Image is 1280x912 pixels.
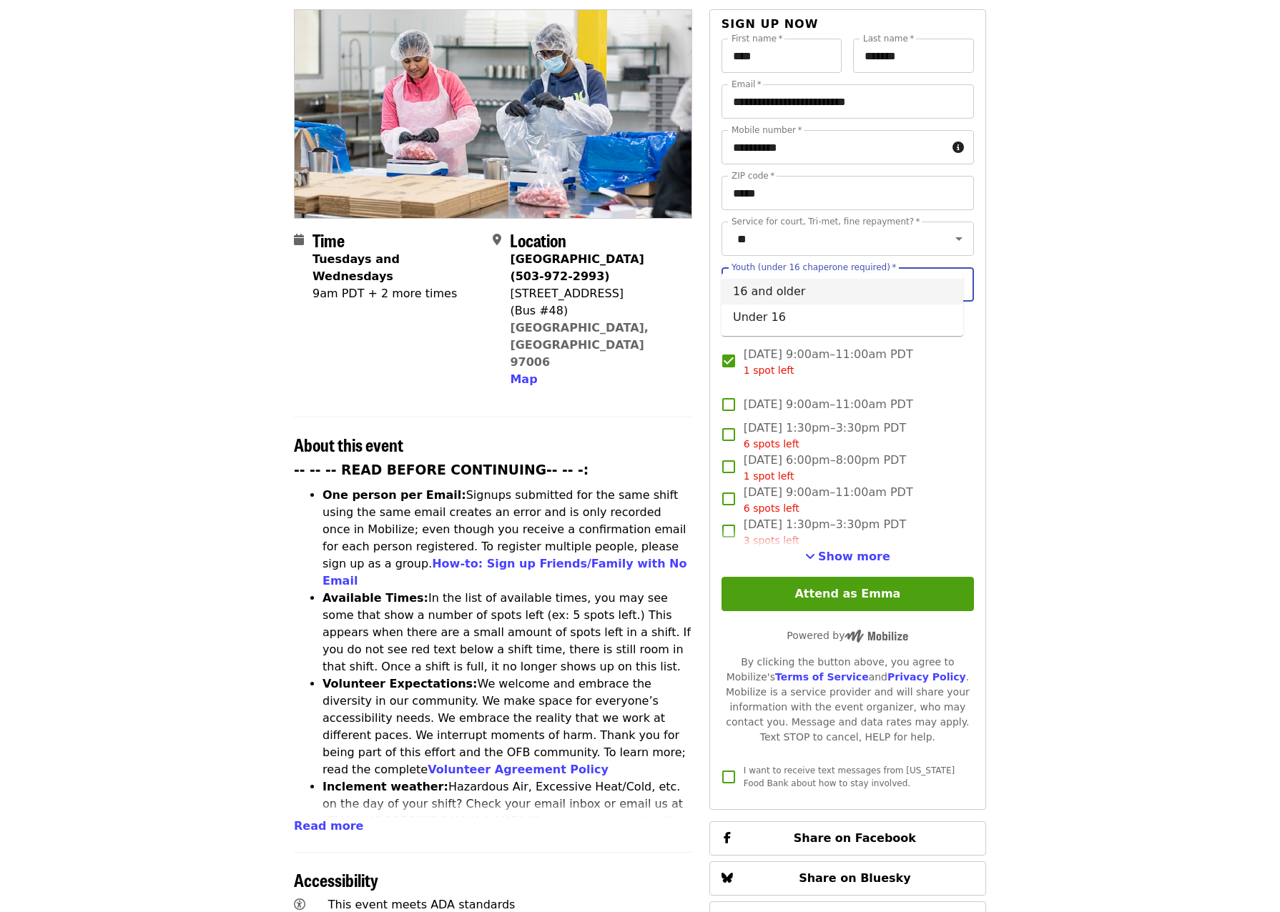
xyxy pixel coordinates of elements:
[732,172,774,180] label: ZIP code
[794,831,916,845] span: Share on Facebook
[709,821,986,856] button: Share on Facebook
[818,550,890,563] span: Show more
[799,871,911,885] span: Share on Bluesky
[294,867,378,892] span: Accessibility
[510,371,537,388] button: Map
[845,630,908,643] img: Powered by Mobilize
[510,302,680,319] div: (Bus #48)
[722,304,963,330] li: Under 16
[323,677,478,690] strong: Volunteer Expectations:
[510,252,644,283] strong: [GEOGRAPHIC_DATA] (503-972-2993)
[722,577,974,611] button: Attend as Emma
[722,176,974,210] input: ZIP code
[294,462,589,477] strong: -- -- -- READ BEFORE CONTINUING-- -- -:
[887,671,966,683] a: Privacy Policy
[744,438,799,450] span: 6 spots left
[312,252,400,283] strong: Tuesdays and Wednesdays
[744,365,794,376] span: 1 spot left
[744,396,913,413] span: [DATE] 9:00am–11:00am PDT
[744,470,794,482] span: 1 spot left
[294,233,304,247] i: calendar icon
[744,420,906,452] span: [DATE] 1:30pm–3:30pm PDT
[323,591,428,605] strong: Available Times:
[787,630,908,641] span: Powered by
[952,141,964,154] i: circle-info icon
[805,548,890,565] button: See more timeslots
[722,17,819,31] span: Sign up now
[732,263,896,272] label: Youth (under 16 chaperone required)
[732,217,920,226] label: Service for court, Tri-met, fine repayment?
[863,34,914,43] label: Last name
[744,516,906,548] span: [DATE] 1:30pm–3:30pm PDT
[294,898,305,911] i: universal-access icon
[775,671,869,683] a: Terms of Service
[510,285,680,302] div: [STREET_ADDRESS]
[510,321,649,369] a: [GEOGRAPHIC_DATA], [GEOGRAPHIC_DATA] 97006
[744,535,799,546] span: 3 spots left
[323,778,692,864] li: Hazardous Air, Excessive Heat/Cold, etc. on the day of your shift? Check your email inbox or emai...
[949,229,969,249] button: Open
[312,285,481,302] div: 9am PDT + 2 more times
[744,502,799,514] span: 6 spots left
[295,10,691,217] img: July/Aug/Sept - Beaverton: Repack/Sort (age 10+) organized by Oregon Food Bank
[493,233,501,247] i: map-marker-alt icon
[294,818,363,835] button: Read more
[328,898,516,911] span: This event meets ADA standards
[722,39,842,73] input: First name
[323,675,692,778] li: We welcome and embrace the diversity in our community. We make space for everyone’s accessibility...
[744,765,955,788] span: I want to receive text messages from [US_STATE] Food Bank about how to stay involved.
[323,780,448,793] strong: Inclement weather:
[510,372,537,386] span: Map
[323,487,692,590] li: Signups submitted for the same shift using the same email creates an error and is only recorded o...
[732,34,783,43] label: First name
[744,346,913,378] span: [DATE] 9:00am–11:00am PDT
[853,39,974,73] input: Last name
[722,655,974,745] div: By clicking the button above, you agree to Mobilize's and . Mobilize is a service provider and wi...
[709,861,986,896] button: Share on Bluesky
[312,227,345,252] span: Time
[294,819,363,833] span: Read more
[722,130,947,164] input: Mobile number
[744,484,913,516] span: [DATE] 9:00am–11:00am PDT
[732,80,762,89] label: Email
[722,84,974,119] input: Email
[428,763,609,776] a: Volunteer Agreement Policy
[744,452,906,484] span: [DATE] 6:00pm–8:00pm PDT
[510,227,566,252] span: Location
[294,432,403,457] span: About this event
[323,488,466,502] strong: One person per Email:
[323,590,692,675] li: In the list of available times, you may see some that show a number of spots left (ex: 5 spots le...
[323,557,687,588] a: How-to: Sign up Friends/Family with No Email
[722,279,963,304] li: 16 and older
[732,126,802,134] label: Mobile number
